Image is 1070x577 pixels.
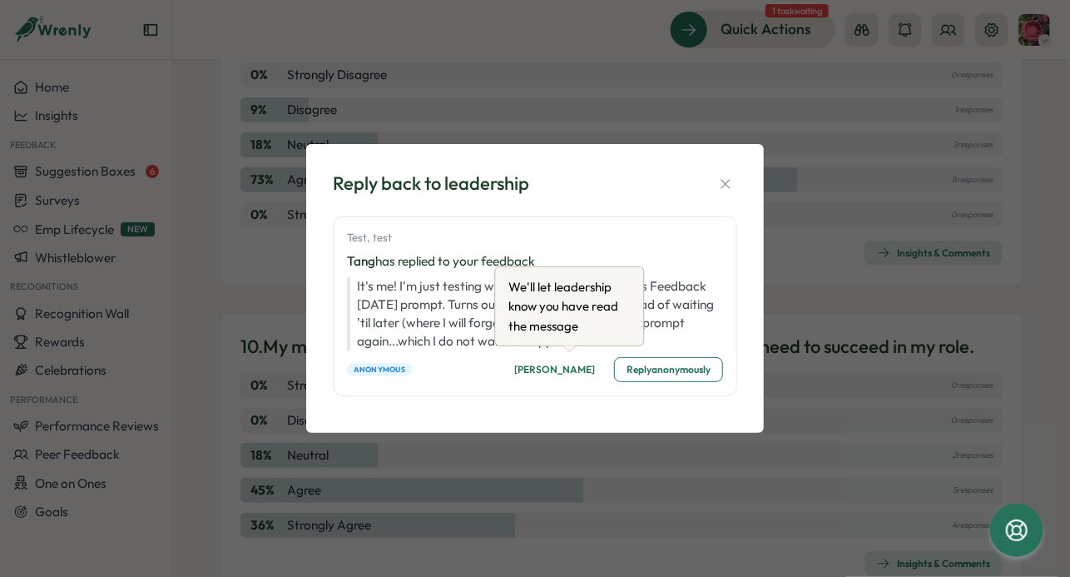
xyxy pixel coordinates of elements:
[347,231,720,246] p: Test, test
[347,253,375,269] span: tang
[333,171,529,196] div: Reply back to leadership
[347,252,720,271] p: has replied to your feedback
[347,277,720,351] p: It's me! I'm just testing what happens if I turn off this Feedback [DATE] prompt. Turns out I can...
[354,364,405,376] span: Anonymous
[502,357,607,382] button: [PERSON_NAME]
[627,358,711,381] span: Reply anonymously
[514,358,595,381] span: [PERSON_NAME]
[614,357,723,382] button: Replyanonymously
[505,274,633,339] div: We'll let leadership know you have read the message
